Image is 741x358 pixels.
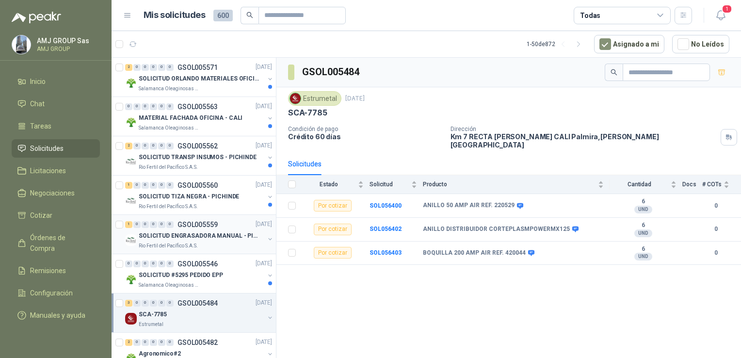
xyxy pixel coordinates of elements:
[314,247,352,259] div: Por cotizar
[702,175,741,194] th: # COTs
[302,181,356,188] span: Estado
[150,143,157,149] div: 0
[30,265,66,276] span: Remisiones
[150,260,157,267] div: 0
[150,300,157,307] div: 0
[166,143,174,149] div: 0
[158,64,165,71] div: 0
[370,181,409,188] span: Solicitud
[288,91,341,106] div: Estrumetal
[177,103,218,110] p: GSOL005563
[158,182,165,189] div: 0
[125,156,137,167] img: Company Logo
[158,339,165,346] div: 0
[302,175,370,194] th: Estado
[610,198,677,206] b: 6
[177,143,218,149] p: GSOL005562
[125,64,132,71] div: 2
[288,126,443,132] p: Condición de pago
[256,259,272,268] p: [DATE]
[702,181,722,188] span: # COTs
[177,300,218,307] p: GSOL005484
[125,77,137,89] img: Company Logo
[166,300,174,307] div: 0
[634,206,652,213] div: UND
[142,260,149,267] div: 0
[166,182,174,189] div: 0
[213,10,233,21] span: 600
[139,153,257,162] p: SOLICITUD TRANSP INSUMOS - PICHINDE
[610,222,677,229] b: 6
[580,10,600,21] div: Todas
[12,139,100,158] a: Solicitudes
[125,103,132,110] div: 0
[12,95,100,113] a: Chat
[527,36,586,52] div: 1 - 50 de 872
[682,175,702,194] th: Docs
[125,258,274,289] a: 0 0 0 0 0 0 GSOL005546[DATE] Company LogoSOLICITUD #5295 PEDIDO EPPSalamanca Oleaginosas SAS
[125,195,137,207] img: Company Logo
[12,206,100,225] a: Cotizar
[166,221,174,228] div: 0
[12,72,100,91] a: Inicio
[150,339,157,346] div: 0
[125,62,274,93] a: 2 0 0 0 0 0 GSOL005571[DATE] Company LogoSOLICITUD ORLANDO MATERIALES OFICINA - CALISalamanca Ole...
[314,224,352,235] div: Por cotizar
[634,253,652,260] div: UND
[139,242,198,250] p: Rio Fertil del Pacífico S.A.S.
[139,74,259,83] p: SOLICITUD ORLANDO MATERIALES OFICINA - CALI
[256,141,272,150] p: [DATE]
[345,94,365,103] p: [DATE]
[125,179,274,211] a: 1 0 0 0 0 0 GSOL005560[DATE] Company LogoSOLICITUD TIZA NEGRA - PICHINDERio Fertil del Pacífico S...
[142,300,149,307] div: 0
[139,310,167,319] p: SCA-7785
[634,229,652,237] div: UND
[125,221,132,228] div: 1
[256,298,272,308] p: [DATE]
[30,143,64,154] span: Solicitudes
[256,102,272,111] p: [DATE]
[139,281,200,289] p: Salamanca Oleaginosas SAS
[370,202,402,209] a: SOL056400
[139,85,200,93] p: Salamanca Oleaginosas SAS
[702,225,729,234] b: 0
[451,126,717,132] p: Dirección
[451,132,717,149] p: Km 7 RECTA [PERSON_NAME] CALI Palmira , [PERSON_NAME][GEOGRAPHIC_DATA]
[133,182,141,189] div: 0
[288,108,327,118] p: SCA-7785
[142,339,149,346] div: 0
[12,306,100,325] a: Manuales y ayuda
[370,249,402,256] a: SOL056403
[133,339,141,346] div: 0
[133,300,141,307] div: 0
[12,284,100,302] a: Configuración
[30,288,73,298] span: Configuración
[370,226,402,232] a: SOL056402
[12,228,100,258] a: Órdenes de Compra
[12,261,100,280] a: Remisiones
[177,260,218,267] p: GSOL005546
[125,101,274,132] a: 0 0 0 0 0 0 GSOL005563[DATE] Company LogoMATERIAL FACHADA OFICINA - CALISalamanca Oleaginosas SAS
[133,221,141,228] div: 0
[142,64,149,71] div: 0
[12,184,100,202] a: Negociaciones
[302,65,361,80] h3: GSOL005484
[142,103,149,110] div: 0
[672,35,729,53] button: No Leídos
[30,188,75,198] span: Negociaciones
[177,64,218,71] p: GSOL005571
[611,69,617,76] span: search
[177,339,218,346] p: GSOL005482
[722,4,732,14] span: 1
[139,321,163,328] p: Estrumetal
[12,12,61,23] img: Logo peakr
[30,165,66,176] span: Licitaciones
[139,271,223,280] p: SOLICITUD #5295 PEDIDO EPP
[610,175,682,194] th: Cantidad
[256,220,272,229] p: [DATE]
[30,76,46,87] span: Inicio
[158,103,165,110] div: 0
[177,182,218,189] p: GSOL005560
[158,260,165,267] div: 0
